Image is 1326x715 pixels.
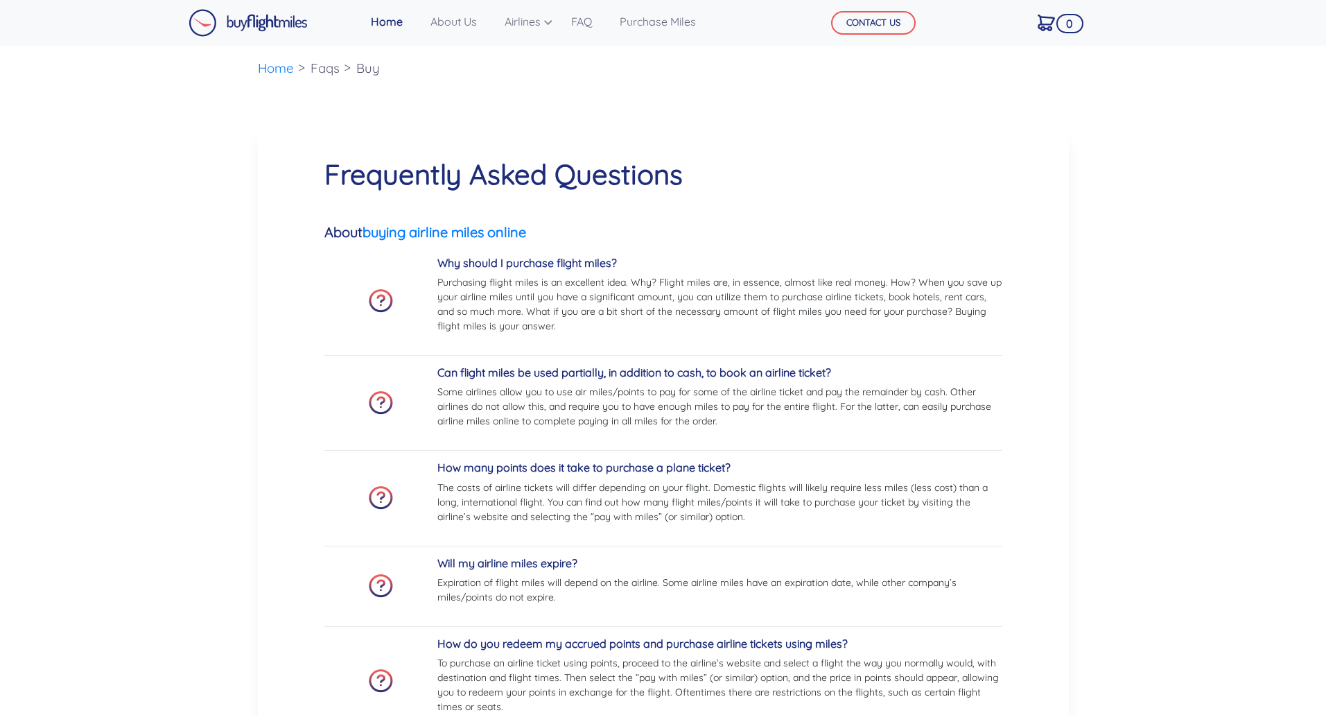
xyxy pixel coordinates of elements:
a: buying airline miles online [363,223,526,241]
img: faq-icon.png [369,574,393,598]
h5: About [324,224,1002,241]
h5: Why should I purchase flight miles? [437,257,1002,270]
li: Buy [349,46,387,91]
a: FAQ [566,8,597,35]
img: Cart [1038,15,1055,31]
img: faq-icon.png [369,669,393,693]
p: To purchase an airline ticket using points, proceed to the airline’s website and select a flight ... [437,656,1002,714]
button: CONTACT US [831,11,916,35]
p: Purchasing flight miles is an excellent idea. Why? Flight miles are, in essence, almost like real... [437,275,1002,334]
h5: Will my airline miles expire? [437,557,1002,570]
img: faq-icon.png [369,391,393,415]
li: Faqs [304,46,347,91]
a: Buy Flight Miles Logo [189,6,308,40]
span: 0 [1056,14,1083,33]
img: faq-icon.png [369,289,393,313]
p: Expiration of flight miles will depend on the airline. Some airline miles have an expiration date... [437,576,1002,605]
h5: Can flight miles be used partially, in addition to cash, to book an airline ticket? [437,366,1002,379]
h5: How many points does it take to purchase a plane ticket? [437,461,1002,474]
a: Airlines [499,8,549,35]
a: About Us [425,8,482,35]
img: Buy Flight Miles Logo [189,9,308,37]
img: faq-icon.png [369,486,393,510]
h1: Frequently Asked Questions [324,157,1002,191]
p: Some airlines allow you to use air miles/points to pay for some of the airline ticket and pay the... [437,385,1002,429]
a: Purchase Miles [614,8,701,35]
h5: How do you redeem my accrued points and purchase airline tickets using miles? [437,637,1002,651]
a: 0 [1032,8,1061,37]
a: Home [365,8,408,35]
a: Home [258,60,294,76]
p: The costs of airline tickets will differ depending on your flight. Domestic flights will likely r... [437,481,1002,524]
